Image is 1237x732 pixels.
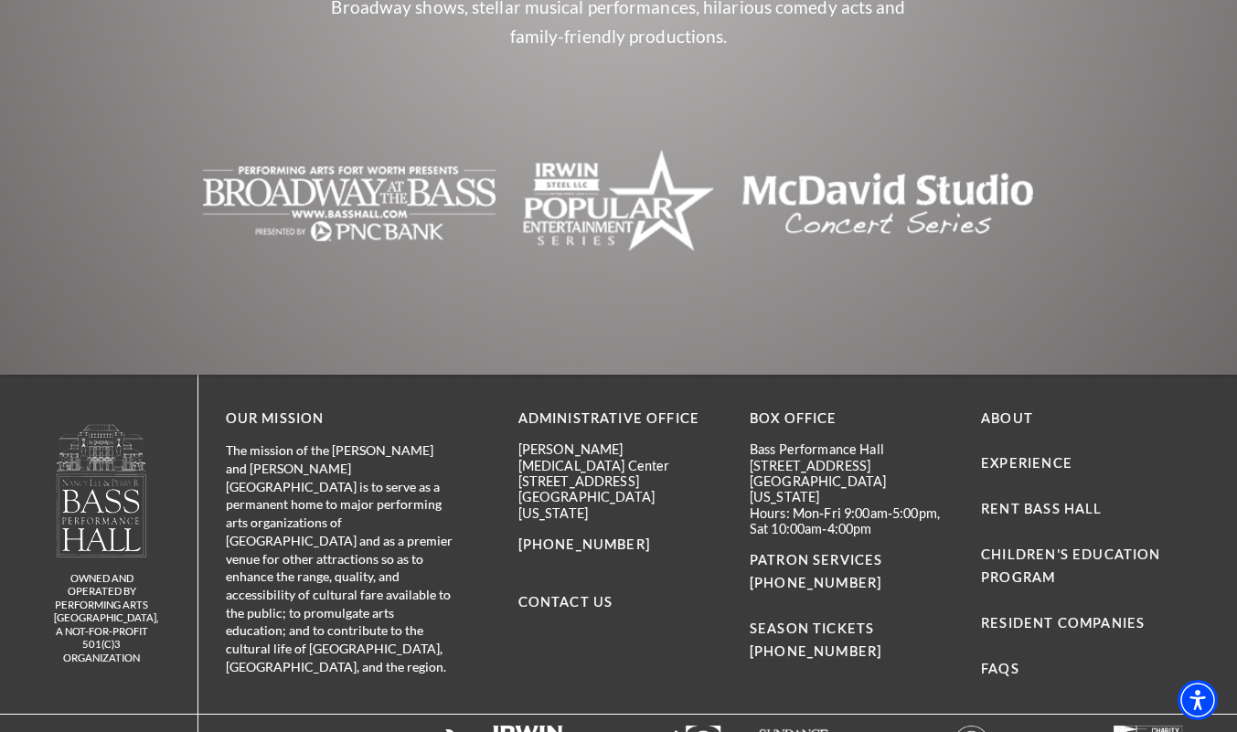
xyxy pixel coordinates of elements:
p: PATRON SERVICES [PHONE_NUMBER] [750,549,954,595]
img: Text logo for "McDavid Studio Concert Series" in a clean, modern font. [741,149,1034,259]
p: [GEOGRAPHIC_DATA][US_STATE] [518,489,722,521]
a: The image is blank or empty. - open in a new tab [203,191,496,212]
img: The image is blank or empty. [203,149,496,259]
p: Bass Performance Hall [750,441,954,457]
a: Contact Us [518,594,613,610]
div: Accessibility Menu [1178,680,1218,720]
a: Children's Education Program [981,546,1160,585]
p: [PHONE_NUMBER] [518,534,722,557]
p: owned and operated by Performing Arts [GEOGRAPHIC_DATA], A NOT-FOR-PROFIT 501(C)3 ORGANIZATION [54,572,150,665]
p: SEASON TICKETS [PHONE_NUMBER] [750,595,954,663]
img: The image is completely blank with no visible content. [523,143,714,264]
a: About [981,410,1033,426]
p: [PERSON_NAME][MEDICAL_DATA] Center [518,441,722,473]
a: Resident Companies [981,615,1145,631]
a: The image is completely blank with no visible content. - open in a new tab [523,191,714,212]
a: Rent Bass Hall [981,501,1102,516]
p: [STREET_ADDRESS] [518,473,722,489]
p: The mission of the [PERSON_NAME] and [PERSON_NAME][GEOGRAPHIC_DATA] is to serve as a permanent ho... [226,441,454,675]
p: Administrative Office [518,408,722,430]
a: FAQs [981,661,1019,676]
a: Experience [981,455,1072,471]
p: Hours: Mon-Fri 9:00am-5:00pm, Sat 10:00am-4:00pm [750,505,954,537]
img: owned and operated by Performing Arts Fort Worth, A NOT-FOR-PROFIT 501(C)3 ORGANIZATION [55,423,148,557]
p: OUR MISSION [226,408,454,430]
a: Text logo for "McDavid Studio Concert Series" in a clean, modern font. - open in a new tab [741,191,1034,212]
p: [GEOGRAPHIC_DATA][US_STATE] [750,473,954,505]
p: [STREET_ADDRESS] [750,458,954,473]
p: BOX OFFICE [750,408,954,430]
